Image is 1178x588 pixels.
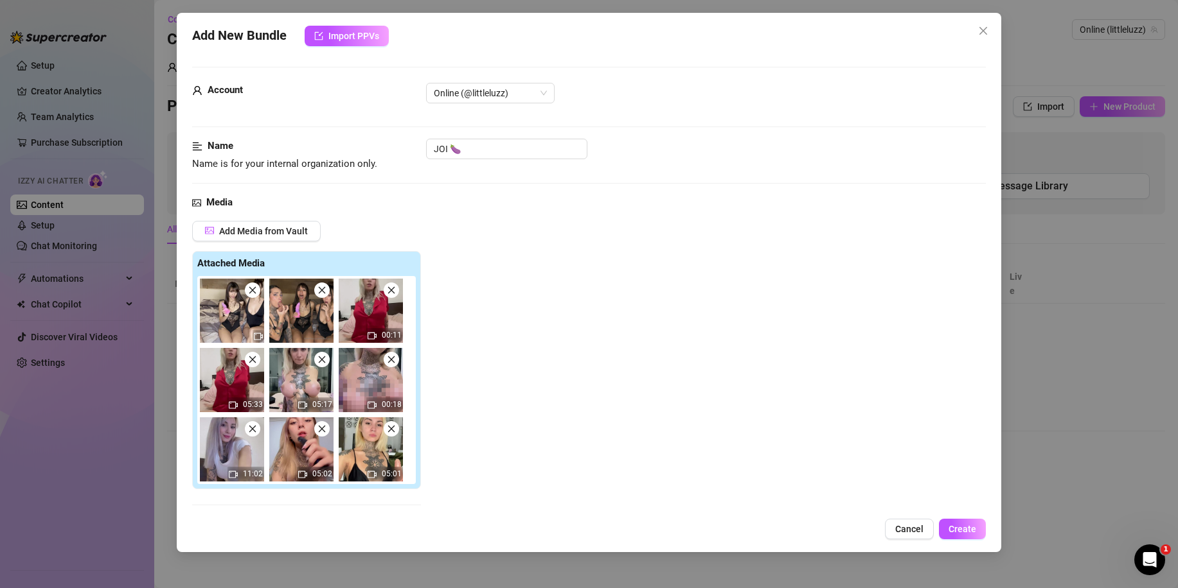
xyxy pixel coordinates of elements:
[298,470,307,479] span: video-camera
[192,139,202,154] span: align-left
[949,524,976,534] span: Create
[382,469,402,478] span: 05:01
[387,355,396,364] span: close
[328,31,379,41] span: Import PPVs
[973,21,994,41] button: Close
[206,196,233,208] strong: Media
[269,348,334,412] div: 05:17
[200,348,264,412] div: 05:33
[219,226,308,236] span: Add Media from Vault
[382,400,402,409] span: 00:18
[1161,544,1171,555] span: 1
[312,469,332,478] span: 05:02
[192,26,287,46] span: Add New Bundle
[200,417,264,481] img: media
[192,195,201,211] span: picture
[368,331,377,340] span: video-camera
[895,524,924,534] span: Cancel
[269,417,334,481] img: media
[339,279,403,343] img: media
[426,139,587,159] input: Enter a name
[192,221,321,241] button: Add Media from Vault
[305,26,389,46] button: Import PPVs
[387,424,396,433] span: close
[317,355,326,364] span: close
[339,348,403,412] div: 00:18
[314,31,323,40] span: import
[269,279,334,343] img: media
[248,355,257,364] span: close
[939,519,986,539] button: Create
[317,286,326,295] span: close
[298,401,307,410] span: video-camera
[382,331,402,340] span: 00:11
[978,26,988,36] span: close
[200,279,264,343] img: media
[269,348,334,412] img: media
[200,348,264,412] img: media
[192,158,377,169] span: Name is for your internal organization only.
[200,417,264,481] div: 11:02
[312,400,332,409] span: 05:17
[885,519,934,539] button: Cancel
[254,332,263,341] span: video-camera
[368,470,377,479] span: video-camera
[317,424,326,433] span: close
[229,401,238,410] span: video-camera
[387,286,396,295] span: close
[973,26,994,36] span: Close
[208,84,243,96] strong: Account
[197,257,265,269] strong: Attached Media
[368,401,377,410] span: video-camera
[269,417,334,481] div: 05:02
[248,424,257,433] span: close
[339,417,403,481] div: 05:01
[434,83,547,103] span: Online (@littleluzz)
[243,400,263,409] span: 05:33
[243,469,263,478] span: 11:02
[339,417,403,481] img: media
[339,348,403,412] img: media
[192,83,202,98] span: user
[1134,544,1165,575] iframe: Intercom live chat
[229,470,238,479] span: video-camera
[248,286,257,295] span: close
[208,140,233,151] strong: Name
[205,226,214,235] span: picture
[339,279,403,343] div: 00:11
